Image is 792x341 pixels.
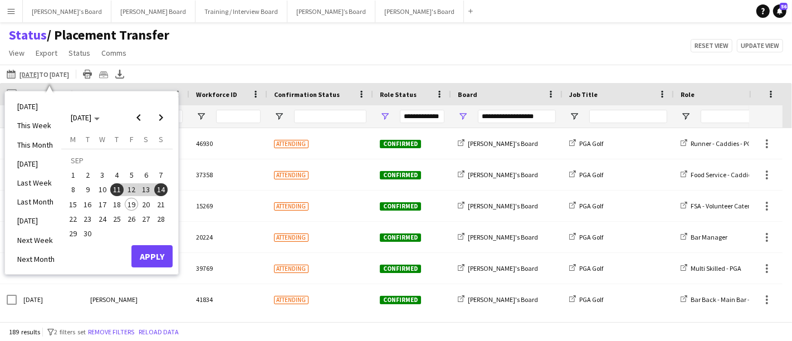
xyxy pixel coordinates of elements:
[128,106,150,129] button: Previous month
[380,296,421,304] span: Confirmed
[579,139,603,148] span: PGA Golf
[110,212,124,226] span: 25
[97,46,131,60] a: Comms
[274,171,309,179] span: Attending
[81,227,95,240] span: 30
[140,212,153,226] span: 27
[458,170,538,179] a: [PERSON_NAME]'s Board
[569,295,603,304] a: PGA Golf
[66,108,104,128] button: Choose month and year
[380,140,421,148] span: Confirmed
[150,106,172,129] button: Next month
[681,295,762,304] a: Bar Back - Main Bar - PGA
[681,111,691,121] button: Open Filter Menu
[95,197,110,211] button: 17-09-2025
[70,134,76,144] span: M
[681,139,755,148] a: Runner - Caddies - PGA
[681,233,727,241] a: Bar Manager
[569,139,603,148] a: PGA Golf
[66,198,80,211] span: 15
[189,128,267,159] div: 46930
[96,212,109,226] span: 24
[579,295,603,304] span: PGA Golf
[97,67,110,81] app-action-btn: Crew files as ZIP
[124,197,139,211] button: 19-09-2025
[47,27,169,43] span: Placement Transfer
[11,135,61,154] li: This Month
[139,197,153,211] button: 20-09-2025
[189,159,267,190] div: 37358
[154,197,168,211] button: 21-09-2025
[216,110,261,123] input: Workforce ID Filter Input
[569,111,579,121] button: Open Filter Menu
[189,222,267,252] div: 20224
[773,4,786,18] a: 56
[66,183,80,197] span: 8
[139,212,153,226] button: 27-09-2025
[380,233,421,242] span: Confirmed
[23,90,39,99] span: Date
[154,212,168,226] span: 28
[66,168,80,182] button: 01-09-2025
[468,264,538,272] span: [PERSON_NAME]'s Board
[691,170,770,179] span: Food Service - Caddies - PGA
[569,202,603,210] a: PGA Golf
[458,139,538,148] a: [PERSON_NAME]'s Board
[11,211,61,230] li: [DATE]
[81,183,95,197] span: 9
[110,182,124,197] button: 11-09-2025
[66,212,80,226] span: 22
[579,202,603,210] span: PGA Golf
[81,212,95,226] span: 23
[154,212,168,226] button: 28-09-2025
[579,233,603,241] span: PGA Golf
[17,284,84,315] div: [DATE]
[69,48,90,58] span: Status
[691,264,741,272] span: Multi Skilled - PGA
[458,233,538,241] a: [PERSON_NAME]'s Board
[681,202,775,210] a: FSA - Volunteer Catering - PGA
[11,116,61,135] li: This Week
[101,48,126,58] span: Comms
[66,153,168,168] td: SEP
[380,202,421,211] span: Confirmed
[681,90,695,99] span: Role
[131,245,173,267] button: Apply
[681,170,770,179] a: Food Service - Caddies - PGA
[458,264,538,272] a: [PERSON_NAME]'s Board
[96,183,109,197] span: 10
[380,90,417,99] span: Role Status
[31,46,62,60] a: Export
[96,198,109,211] span: 17
[274,265,309,273] span: Attending
[81,198,95,211] span: 16
[274,90,340,99] span: Confirmation Status
[691,233,727,241] span: Bar Manager
[125,168,138,182] span: 5
[110,168,124,182] span: 4
[195,1,287,22] button: Training / Interview Board
[9,48,25,58] span: View
[11,173,61,192] li: Last Week
[110,198,124,211] span: 18
[71,113,91,123] span: [DATE]
[54,328,86,336] span: 2 filters set
[579,264,603,272] span: PGA Golf
[468,202,538,210] span: [PERSON_NAME]'s Board
[569,170,603,179] a: PGA Golf
[99,134,105,144] span: W
[274,111,284,121] button: Open Filter Menu
[4,46,29,60] a: View
[468,233,538,241] span: [PERSON_NAME]'s Board
[154,168,168,182] span: 7
[125,183,138,197] span: 12
[136,326,181,338] button: Reload data
[139,182,153,197] button: 13-09-2025
[113,67,126,81] app-action-btn: Export XLSX
[130,134,134,144] span: F
[80,197,95,211] button: 16-09-2025
[144,134,149,144] span: S
[11,97,61,116] li: [DATE]
[458,202,538,210] a: [PERSON_NAME]'s Board
[81,168,95,182] span: 2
